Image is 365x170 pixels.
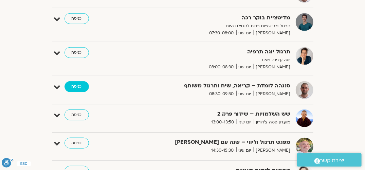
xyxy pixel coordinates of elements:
[65,13,89,24] a: כניסה
[207,90,236,98] span: 08:30-09:30
[254,64,291,71] span: [PERSON_NAME]
[65,81,89,92] a: כניסה
[209,147,236,154] span: 14:30-15:30
[65,47,89,58] a: כניסה
[254,147,291,154] span: [PERSON_NAME]
[65,109,89,120] a: כניסה
[145,13,291,22] strong: מדיטציית בוקר רכה
[207,30,236,37] span: 07:30-08:00
[254,119,291,126] span: מועדון פמה צ'ודרון
[145,138,291,147] strong: מפגש תרגול וליווי – שנה עם [PERSON_NAME]
[254,30,291,37] span: [PERSON_NAME]
[237,119,254,126] span: יום שני
[65,138,89,149] a: כניסה
[236,90,254,98] span: יום שני
[209,119,237,126] span: 13:00-13:50
[145,109,291,119] strong: שש השלמויות – שידור פרק 2
[236,147,254,154] span: יום שני
[297,153,362,167] a: יצירת קשר
[236,30,254,37] span: יום שני
[145,56,291,64] p: יוגה עדינה מאוד
[320,156,345,165] span: יצירת קשר
[207,64,236,71] span: 08:00-08:30
[145,81,291,90] strong: סנגהה לומדת – קריאה, שיח ותרגול משותף
[145,47,291,56] strong: תרגול יוגה תרפיה
[254,90,291,98] span: [PERSON_NAME]
[145,22,291,30] p: תרגול מדיטציות רכות לתחילת היום
[236,64,254,71] span: יום שני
